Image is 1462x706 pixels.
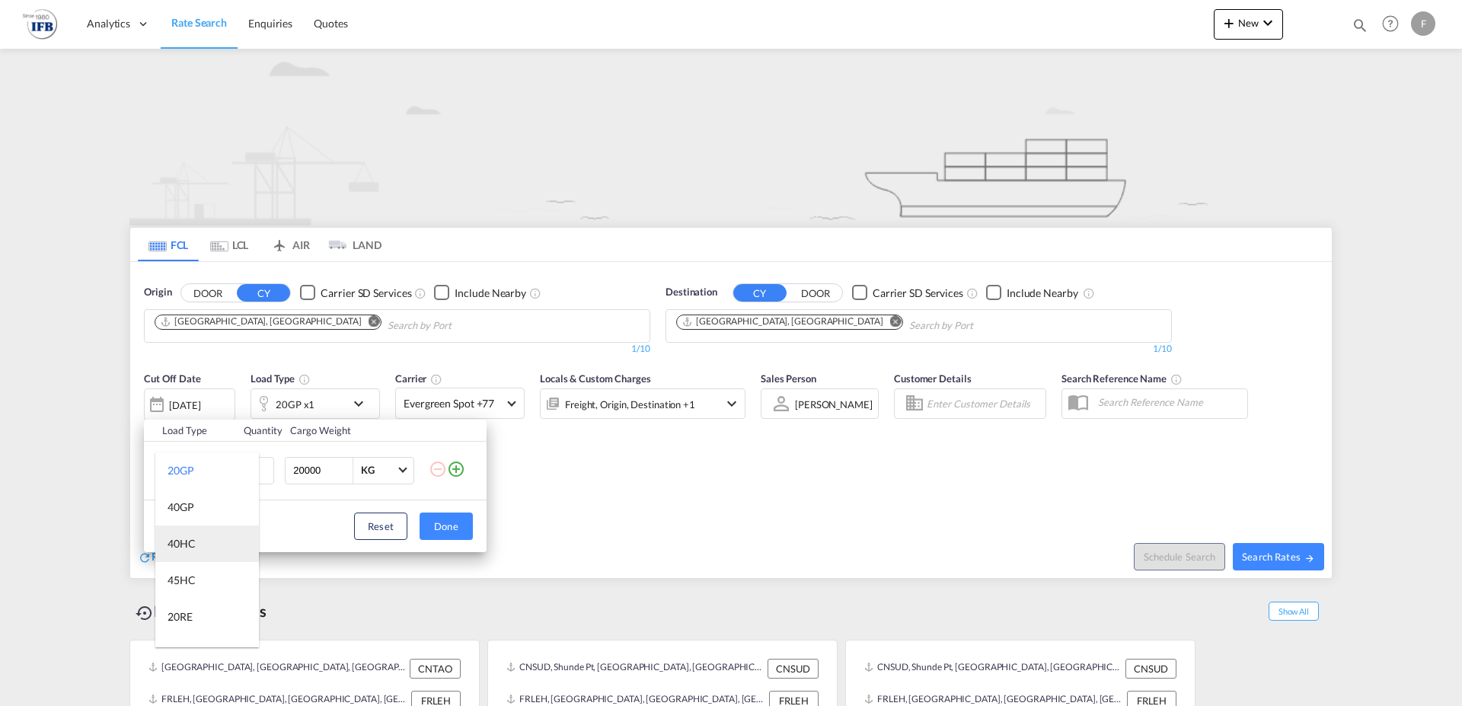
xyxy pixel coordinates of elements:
div: 45HC [168,573,196,588]
div: 20GP [168,463,194,478]
div: 40HC [168,536,196,551]
div: 40RE [168,646,193,661]
div: 40GP [168,500,194,515]
div: 20RE [168,609,193,625]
